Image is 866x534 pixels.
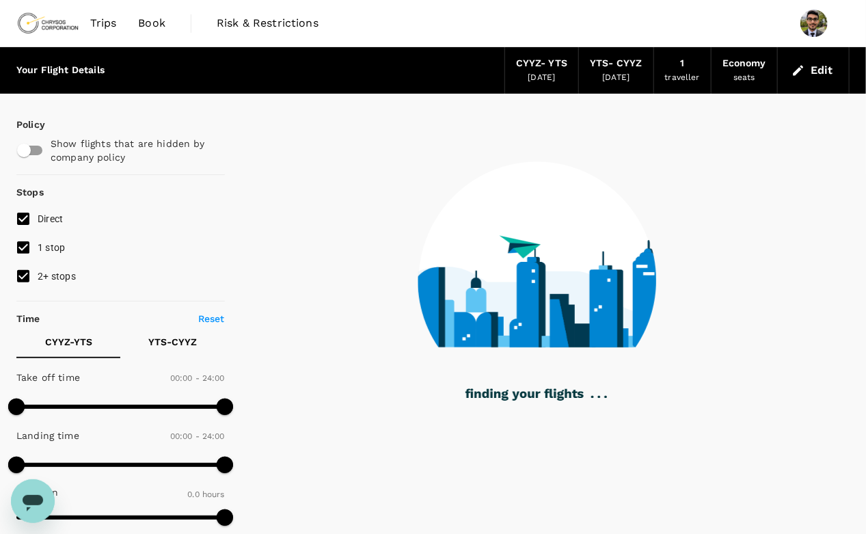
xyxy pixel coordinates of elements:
g: . [604,396,607,398]
img: Chrysos Corporation [16,8,79,38]
div: YTS - CYYZ [590,56,642,71]
span: Book [138,15,165,31]
p: Take off time [16,371,80,384]
span: Trips [90,15,117,31]
div: Economy [722,56,766,71]
div: Your Flight Details [16,63,105,78]
span: 1 stop [38,242,66,253]
p: Reset [198,312,225,325]
p: CYYZ - YTS [45,335,92,349]
span: 0.0 hours [187,490,224,499]
div: seats [733,71,755,85]
g: . [591,396,594,398]
div: [DATE] [602,71,630,85]
p: Policy [16,118,29,131]
g: finding your flights [465,389,584,401]
button: Edit [789,59,838,81]
g: . [598,396,601,398]
strong: Stops [16,187,44,198]
span: 2+ stops [38,271,76,282]
span: Risk & Restrictions [217,15,319,31]
p: Time [16,312,40,325]
p: YTS - CYYZ [148,335,197,349]
div: [DATE] [528,71,556,85]
div: traveller [665,71,700,85]
iframe: Button to launch messaging window [11,479,55,523]
div: 1 [680,56,684,71]
p: Show flights that are hidden by company policy [51,137,215,164]
span: 00:00 - 24:00 [170,373,225,383]
img: Darshan Chauhan [800,10,828,37]
p: Landing time [16,429,79,442]
div: CYYZ - YTS [516,56,567,71]
span: Direct [38,213,64,224]
span: 00:00 - 24:00 [170,431,225,441]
